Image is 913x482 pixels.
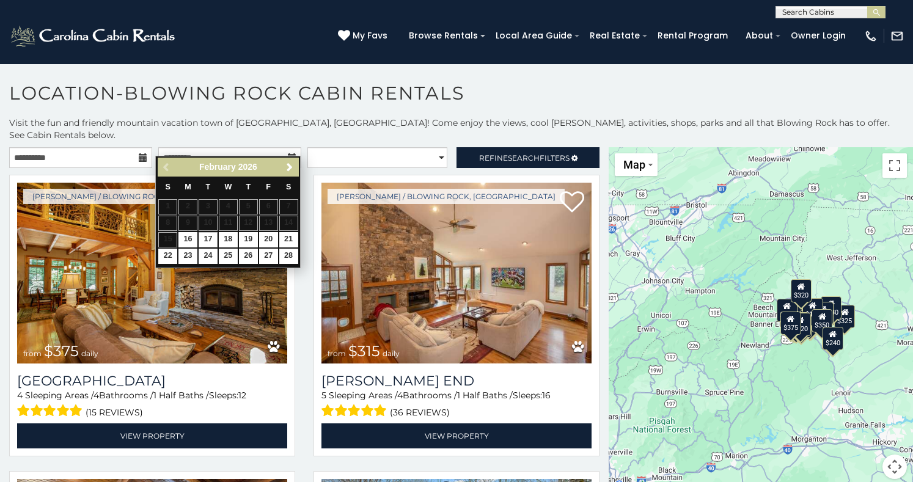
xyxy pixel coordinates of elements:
span: Next [285,162,295,172]
div: $220 [790,312,811,335]
span: from [328,349,346,358]
span: from [23,349,42,358]
a: RefineSearchFilters [457,147,599,168]
span: February [199,162,236,172]
a: 25 [219,249,238,264]
a: 27 [259,249,278,264]
a: Moss End from $315 daily [321,183,592,363]
span: 4 [17,390,23,401]
button: Map camera controls [882,455,907,479]
button: Toggle fullscreen view [882,153,907,178]
span: 4 [94,390,99,401]
span: Map [623,158,645,171]
a: Mountain Song Lodge from $375 daily [17,183,287,363]
span: Refine Filters [479,153,570,162]
a: [PERSON_NAME] / Blowing Rock, [GEOGRAPHIC_DATA] [328,189,565,204]
div: $240 [823,326,843,349]
img: Mountain Song Lodge [17,183,287,363]
div: $325 [834,305,855,328]
div: $226 [813,302,834,325]
a: Real Estate [584,26,646,45]
span: $375 [44,342,79,360]
span: 2026 [238,162,257,172]
a: 28 [279,249,298,264]
h3: Mountain Song Lodge [17,373,287,389]
a: 26 [239,249,258,264]
img: Moss End [321,183,592,363]
span: Tuesday [206,183,211,191]
a: Browse Rentals [403,26,484,45]
span: Monday [185,183,191,191]
a: Local Area Guide [490,26,578,45]
a: [GEOGRAPHIC_DATA] [17,373,287,389]
img: White-1-2.png [9,24,178,48]
span: 1 Half Baths / [153,390,209,401]
span: Wednesday [224,183,232,191]
a: 22 [158,249,177,264]
div: $150 [802,298,823,321]
a: 17 [199,232,218,247]
span: 4 [397,390,403,401]
div: Sleeping Areas / Bathrooms / Sleeps: [321,389,592,420]
a: Owner Login [785,26,852,45]
span: 12 [238,390,246,401]
a: View Property [321,423,592,448]
span: Saturday [286,183,291,191]
span: $315 [348,342,380,360]
span: 5 [321,390,326,401]
h3: Moss End [321,373,592,389]
a: Rental Program [651,26,734,45]
img: mail-regular-white.png [890,29,904,43]
a: My Favs [338,29,391,43]
span: (36 reviews) [390,404,450,420]
a: About [739,26,779,45]
a: View Property [17,423,287,448]
div: $345 [791,314,812,337]
span: (15 reviews) [86,404,143,420]
a: 18 [219,232,238,247]
a: 21 [279,232,298,247]
span: Friday [266,183,271,191]
span: 1 Half Baths / [457,390,513,401]
span: Thursday [246,183,251,191]
a: 24 [199,249,218,264]
a: 19 [239,232,258,247]
a: [PERSON_NAME] End [321,373,592,389]
a: [PERSON_NAME] / Blowing Rock, [GEOGRAPHIC_DATA] [23,189,260,204]
div: Sleeping Areas / Bathrooms / Sleeps: [17,389,287,420]
div: $355 [786,313,807,337]
span: Search [508,153,540,162]
img: phone-regular-white.png [864,29,878,43]
div: $375 [780,311,801,334]
div: $400 [777,299,798,322]
a: Add to favorites [560,190,584,216]
span: daily [81,349,98,358]
a: Next [282,159,297,175]
a: 23 [178,249,197,264]
span: My Favs [353,29,387,42]
span: daily [383,349,400,358]
div: $930 [821,296,842,320]
div: $350 [812,309,832,332]
a: 20 [259,232,278,247]
div: $320 [791,279,812,302]
span: Sunday [165,183,170,191]
button: Change map style [615,153,658,176]
a: 16 [178,232,197,247]
span: 16 [542,390,551,401]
